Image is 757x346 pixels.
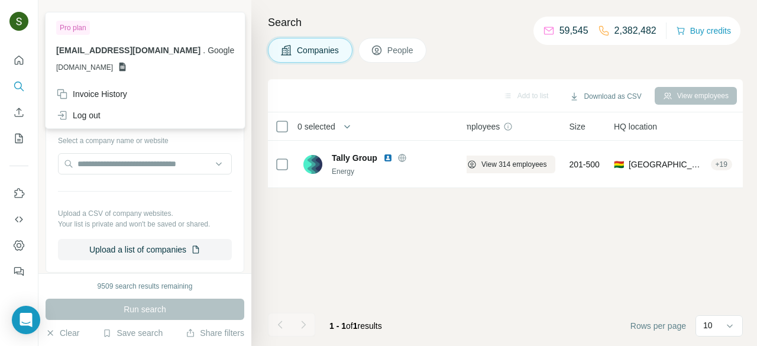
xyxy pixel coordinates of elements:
[9,235,28,256] button: Dashboard
[203,46,205,55] span: .
[297,44,340,56] span: Companies
[711,159,732,170] div: + 19
[56,88,127,100] div: Invoice History
[56,62,113,73] span: [DOMAIN_NAME]
[56,109,101,121] div: Log out
[614,24,656,38] p: 2,382,482
[353,321,358,331] span: 1
[9,76,28,97] button: Search
[186,327,244,339] button: Share filters
[303,155,322,174] img: Logo of Tally Group
[98,281,193,292] div: 9509 search results remaining
[383,153,393,163] img: LinkedIn logo
[570,121,585,132] span: Size
[570,159,600,170] span: 201-500
[329,321,382,331] span: results
[561,88,649,105] button: Download as CSV
[332,166,460,177] div: Energy
[559,24,588,38] p: 59,545
[58,208,232,219] p: Upload a CSV of company websites.
[46,327,79,339] button: Clear
[9,209,28,230] button: Use Surfe API
[9,183,28,204] button: Use Surfe on LinkedIn
[268,14,743,31] h4: Search
[459,156,555,173] button: View 314 employees
[56,46,200,55] span: [EMAIL_ADDRESS][DOMAIN_NAME]
[346,321,353,331] span: of
[208,46,234,55] span: Google
[58,219,232,229] p: Your list is private and won't be saved or shared.
[9,128,28,149] button: My lists
[9,102,28,123] button: Enrich CSV
[329,321,346,331] span: 1 - 1
[58,131,232,146] div: Select a company name or website
[9,12,28,31] img: Avatar
[332,152,377,164] span: Tally Group
[387,44,415,56] span: People
[58,239,232,260] button: Upload a list of companies
[481,159,547,170] span: View 314 employees
[9,261,28,282] button: Feedback
[629,159,706,170] span: [GEOGRAPHIC_DATA], [PERSON_NAME]
[614,121,657,132] span: HQ location
[459,121,500,132] span: Employees
[630,320,686,332] span: Rows per page
[9,50,28,71] button: Quick start
[102,327,163,339] button: Save search
[12,306,40,334] div: Open Intercom Messenger
[56,21,90,35] div: Pro plan
[206,7,251,25] button: Hide
[614,159,624,170] span: 🇧🇴
[676,22,731,39] button: Buy credits
[703,319,713,331] p: 10
[297,121,335,132] span: 0 selected
[46,11,83,21] div: New search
